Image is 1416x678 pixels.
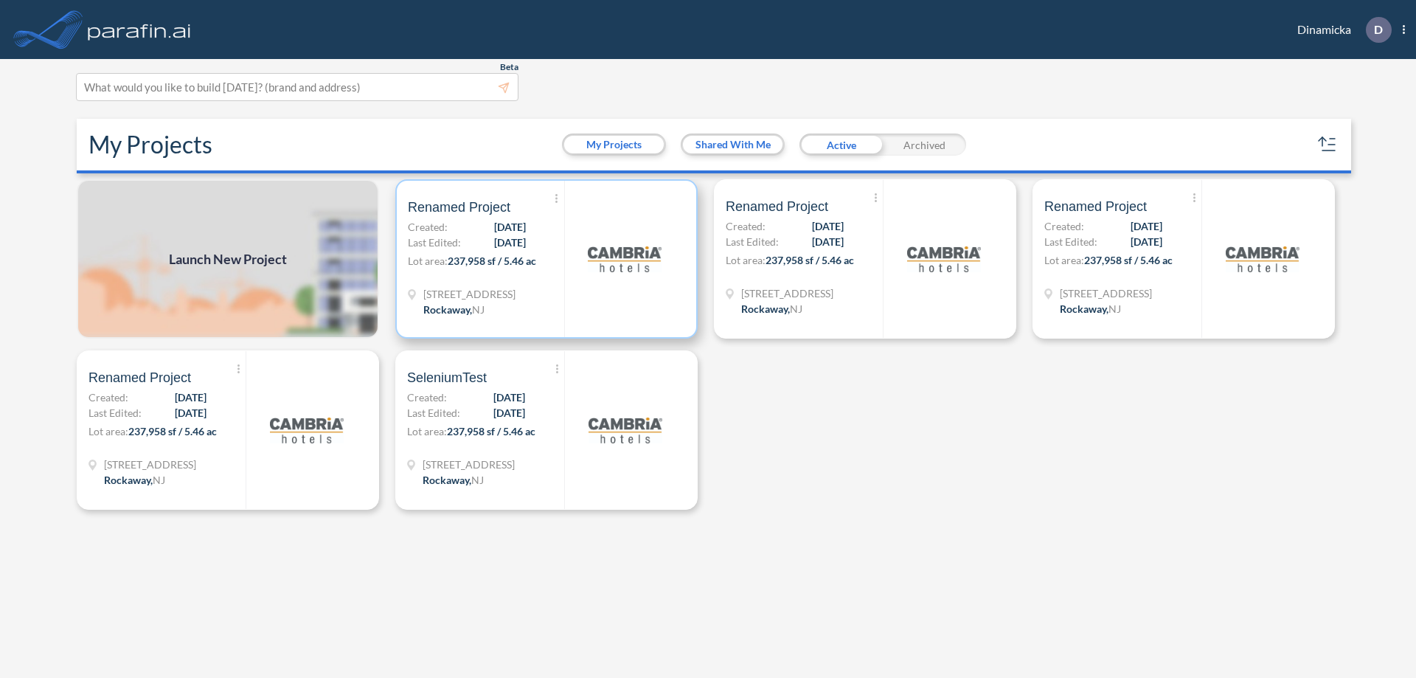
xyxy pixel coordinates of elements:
span: Lot area: [88,425,128,437]
button: sort [1316,133,1339,156]
span: 237,958 sf / 5.46 ac [448,255,536,267]
span: Rockaway , [741,302,790,315]
div: Rockaway, NJ [1060,301,1121,316]
span: [DATE] [493,390,525,405]
span: Beta [500,61,518,73]
span: Created: [726,218,766,234]
a: Launch New Project [77,179,379,339]
span: [DATE] [175,405,206,421]
span: 321 Mt Hope Ave [1060,286,1152,301]
span: NJ [790,302,802,315]
span: NJ [1108,302,1121,315]
span: [DATE] [494,235,526,250]
span: NJ [472,303,485,316]
span: Renamed Project [1044,198,1147,215]
span: 321 Mt Hope Ave [423,457,515,472]
span: Launch New Project [169,249,287,269]
button: Shared With Me [683,136,782,153]
img: logo [589,393,662,467]
span: Created: [88,390,128,405]
h2: My Projects [88,131,212,159]
span: Lot area: [726,254,766,266]
span: Last Edited: [407,405,460,421]
span: Last Edited: [1044,234,1097,249]
div: Rockaway, NJ [741,301,802,316]
span: Renamed Project [88,369,191,387]
span: SeleniumTest [407,369,487,387]
div: Dinamicka [1275,17,1405,43]
span: Created: [408,219,448,235]
img: add [77,179,379,339]
span: [DATE] [175,390,206,405]
span: 237,958 sf / 5.46 ac [766,254,854,266]
p: D [1374,23,1383,36]
span: Rockaway , [1060,302,1108,315]
div: Active [799,134,883,156]
span: 237,958 sf / 5.46 ac [1084,254,1173,266]
span: Renamed Project [408,198,510,216]
span: [DATE] [812,218,844,234]
span: NJ [153,474,165,486]
span: [DATE] [1131,234,1162,249]
span: 321 Mt Hope Ave [104,457,196,472]
span: [DATE] [1131,218,1162,234]
span: Lot area: [407,425,447,437]
span: [DATE] [494,219,526,235]
span: Created: [407,390,447,405]
img: logo [1226,222,1299,296]
img: logo [588,222,662,296]
span: Last Edited: [88,405,142,421]
img: logo [907,222,981,296]
button: My Projects [564,136,664,153]
span: Rockaway , [104,474,153,486]
div: Rockaway, NJ [423,302,485,317]
span: 321 Mt Hope Ave [741,286,833,301]
span: Lot area: [1044,254,1084,266]
div: Archived [883,134,966,156]
div: Rockaway, NJ [423,472,484,488]
div: Rockaway, NJ [104,472,165,488]
span: [DATE] [812,234,844,249]
span: Rockaway , [423,474,471,486]
img: logo [85,15,194,44]
span: Lot area: [408,255,448,267]
span: NJ [471,474,484,486]
span: 237,958 sf / 5.46 ac [447,425,535,437]
span: Rockaway , [423,303,472,316]
img: logo [270,393,344,467]
span: Last Edited: [726,234,779,249]
span: Renamed Project [726,198,828,215]
span: 237,958 sf / 5.46 ac [128,425,217,437]
span: Last Edited: [408,235,461,250]
span: 321 Mt Hope Ave [423,286,516,302]
span: [DATE] [493,405,525,421]
span: Created: [1044,218,1084,234]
